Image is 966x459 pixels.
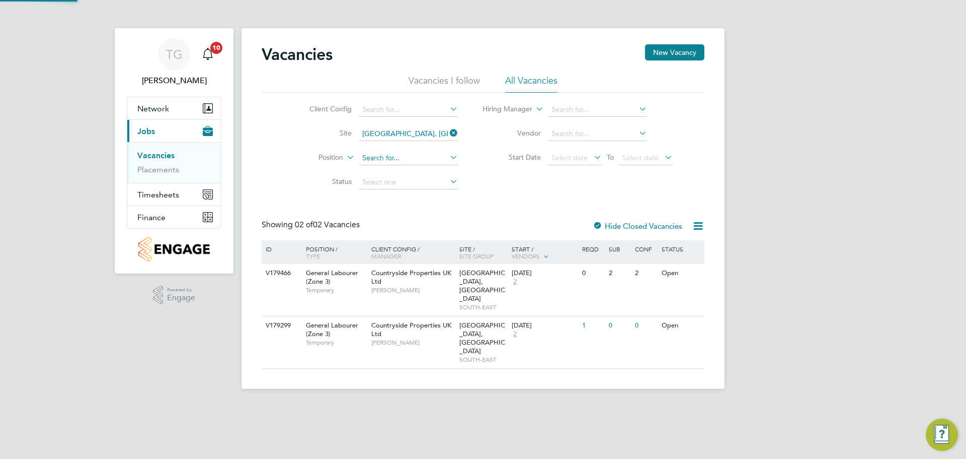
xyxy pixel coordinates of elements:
a: Go to home page [127,237,221,261]
span: To [604,151,617,164]
span: TG [166,48,183,61]
span: SOUTH-EAST [459,356,507,364]
div: [DATE] [512,321,577,330]
label: Client Config [294,104,352,113]
a: 10 [198,38,218,71]
input: Search for... [359,103,458,117]
a: Powered byEngage [153,286,196,305]
span: [GEOGRAPHIC_DATA], [GEOGRAPHIC_DATA] [459,321,505,355]
label: Start Date [483,153,541,162]
span: Temporary [306,339,366,347]
button: Network [127,97,221,119]
div: Status [659,240,703,257]
label: Site [294,128,352,138]
div: Reqd [580,240,606,257]
div: Client Config / [369,240,457,265]
a: Placements [137,165,179,174]
span: Jobs [137,126,155,136]
label: Position [285,153,343,163]
span: Countryside Properties UK Ltd [371,269,451,286]
span: 02 Vacancies [295,220,360,230]
h2: Vacancies [262,44,333,64]
div: ID [263,240,298,257]
div: 0 [580,264,606,283]
div: Open [659,264,703,283]
label: Hide Closed Vacancies [593,221,682,231]
button: Engage Resource Center [926,419,958,451]
div: Site / [457,240,510,265]
li: Vacancies I follow [409,75,480,93]
input: Select one [359,175,458,189]
div: V179299 [263,316,298,335]
button: Jobs [127,120,221,142]
button: Timesheets [127,183,221,206]
label: Status [294,177,352,186]
span: Timesheets [137,190,179,200]
div: 2 [606,264,632,283]
div: Showing [262,220,362,230]
span: Powered by [167,286,195,294]
div: Jobs [127,142,221,183]
span: General Labourer (Zone 3) [306,321,358,338]
img: countryside-properties-logo-retina.png [138,237,209,261]
input: Search for... [548,103,647,117]
span: Engage [167,294,195,302]
button: Finance [127,206,221,228]
nav: Main navigation [115,28,233,274]
span: Network [137,104,169,113]
div: 2 [632,264,659,283]
div: Start / [509,240,580,266]
div: Position / [298,240,369,265]
li: All Vacancies [505,75,557,93]
div: [DATE] [512,269,577,278]
div: 0 [632,316,659,335]
span: Temporary [306,286,366,294]
span: Vendors [512,252,540,260]
span: Site Group [459,252,494,260]
div: Sub [606,240,632,257]
span: Manager [371,252,401,260]
div: V179466 [263,264,298,283]
span: 02 of [295,220,313,230]
span: General Labourer (Zone 3) [306,269,358,286]
input: Search for... [359,151,458,165]
button: New Vacancy [645,44,704,60]
span: Type [306,252,320,260]
span: 10 [210,42,222,54]
a: TG[PERSON_NAME] [127,38,221,87]
span: Finance [137,213,166,222]
span: SOUTH-EAST [459,303,507,311]
div: Conf [632,240,659,257]
label: Vendor [483,128,541,138]
span: Select date [551,153,588,162]
span: 2 [512,278,518,286]
span: Countryside Properties UK Ltd [371,321,451,338]
span: [PERSON_NAME] [371,286,454,294]
span: Tom Green [127,75,221,87]
div: 0 [606,316,632,335]
a: Vacancies [137,151,175,160]
span: Select date [622,153,659,162]
input: Search for... [359,127,458,141]
input: Search for... [548,127,647,141]
span: [GEOGRAPHIC_DATA], [GEOGRAPHIC_DATA] [459,269,505,303]
span: [PERSON_NAME] [371,339,454,347]
span: 2 [512,330,518,339]
div: Open [659,316,703,335]
div: 1 [580,316,606,335]
label: Hiring Manager [474,104,532,114]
